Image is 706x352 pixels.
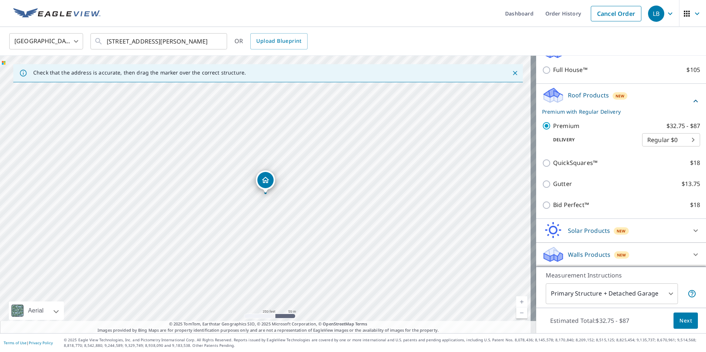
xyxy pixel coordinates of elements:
[688,289,696,298] span: Your report will include the primary structure and a detached garage if one exists.
[591,6,641,21] a: Cancel Order
[542,87,700,115] div: Roof ProductsNewPremium with Regular Delivery
[542,246,700,263] div: Walls ProductsNew
[553,65,587,75] p: Full House™
[553,121,579,131] p: Premium
[29,340,53,345] a: Privacy Policy
[9,31,83,52] div: [GEOGRAPHIC_DATA]
[642,130,700,150] div: Regular $0
[617,252,626,258] span: New
[323,321,354,327] a: OpenStreetMap
[686,65,700,75] p: $105
[616,93,625,99] span: New
[542,137,642,143] p: Delivery
[542,108,691,115] p: Premium with Regular Delivery
[355,321,367,327] a: Terms
[234,33,308,49] div: OR
[674,313,698,329] button: Next
[516,296,527,307] a: Current Level 17, Zoom In
[544,313,635,329] p: Estimated Total: $32.75 - $87
[617,228,626,234] span: New
[690,158,700,168] p: $18
[690,200,700,210] p: $18
[648,6,664,22] div: LB
[169,321,367,327] span: © 2025 TomTom, Earthstar Geographics SIO, © 2025 Microsoft Corporation, ©
[553,179,572,189] p: Gutter
[553,158,597,168] p: QuickSquares™
[516,307,527,318] a: Current Level 17, Zoom Out
[568,250,610,259] p: Walls Products
[510,68,520,78] button: Close
[542,222,700,239] div: Solar ProductsNew
[107,31,212,52] input: Search by address or latitude-longitude
[546,283,678,304] div: Primary Structure + Detached Garage
[64,337,702,348] p: © 2025 Eagle View Technologies, Inc. and Pictometry International Corp. All Rights Reserved. Repo...
[13,8,100,19] img: EV Logo
[679,316,692,325] span: Next
[26,301,46,320] div: Aerial
[33,69,246,76] p: Check that the address is accurate, then drag the marker over the correct structure.
[4,341,53,345] p: |
[666,121,700,131] p: $32.75 - $87
[4,340,27,345] a: Terms of Use
[9,301,64,320] div: Aerial
[568,91,609,100] p: Roof Products
[546,271,696,280] p: Measurement Instructions
[256,170,275,193] div: Dropped pin, building 1, Residential property, 3261 Green River Dr Reno, NV 89503
[256,37,301,46] span: Upload Blueprint
[250,33,307,49] a: Upload Blueprint
[553,200,589,210] p: Bid Perfect™
[682,179,700,189] p: $13.75
[568,226,610,235] p: Solar Products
